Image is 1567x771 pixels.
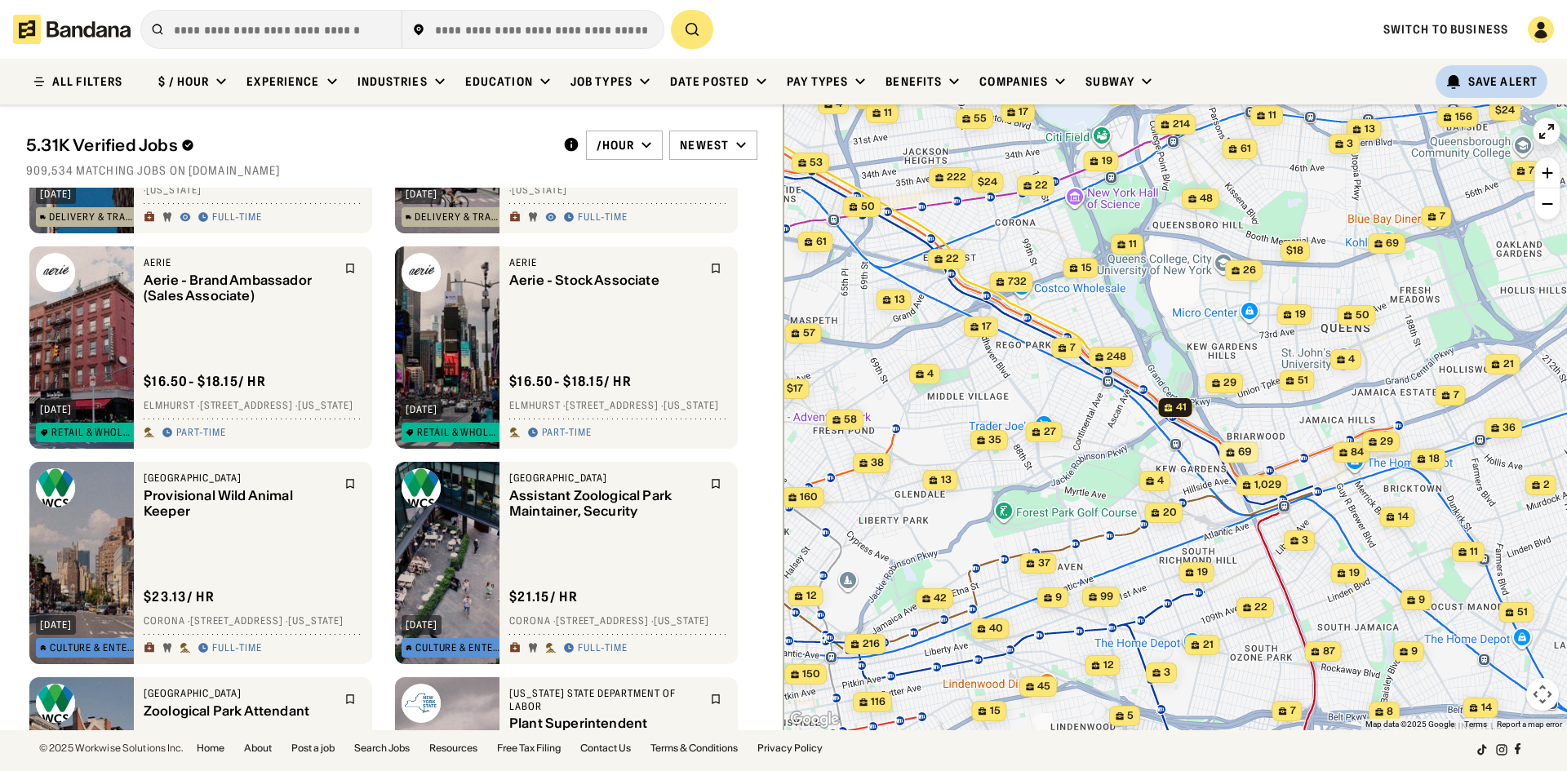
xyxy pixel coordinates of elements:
[509,588,578,605] div: $ 21.15 / hr
[26,188,757,730] div: grid
[871,695,886,709] span: 116
[871,456,884,470] span: 38
[144,703,335,719] div: Zoological Park Attendant
[197,743,224,753] a: Home
[886,74,942,89] div: Benefits
[806,589,817,603] span: 12
[39,743,184,753] div: © 2025 Workwise Solutions Inc.
[787,74,848,89] div: Pay Types
[1464,720,1487,729] a: Terms (opens in new tab)
[402,684,441,723] img: New York State Department of Labor logo
[497,743,561,753] a: Free Tax Filing
[1268,109,1276,122] span: 11
[212,642,262,655] div: Full-time
[144,615,362,628] div: Corona · [STREET_ADDRESS] · [US_STATE]
[1085,74,1134,89] div: Subway
[40,405,72,414] div: [DATE]
[406,189,437,199] div: [DATE]
[291,743,335,753] a: Post a job
[357,74,428,89] div: Industries
[1302,534,1308,547] span: 3
[509,273,700,288] div: Aerie - Stock Associate
[36,684,75,723] img: Queens Zoo logo
[26,163,757,178] div: 909,534 matching jobs on [DOMAIN_NAME]
[1497,720,1562,729] a: Report a map error
[509,373,632,390] div: $ 16.50 - $18.15 / hr
[158,74,209,89] div: $ / hour
[836,97,842,111] span: 4
[509,716,700,732] div: Plant Superintendent
[144,400,362,413] div: Elmhurst · [STREET_ADDRESS] · [US_STATE]
[1107,350,1126,364] span: 248
[1295,308,1306,321] span: 19
[1470,545,1478,559] span: 11
[934,592,947,605] span: 42
[1173,117,1190,131] span: 214
[946,252,959,266] span: 22
[990,704,1001,718] span: 15
[509,687,700,712] div: [US_STATE] State Department of Labor
[402,468,441,507] img: Queens Zoo logo
[1070,341,1076,355] span: 7
[1503,421,1516,435] span: 36
[1290,704,1296,718] span: 7
[680,138,729,153] div: Newest
[244,743,272,753] a: About
[580,743,631,753] a: Contact Us
[1157,474,1164,488] span: 4
[509,400,728,413] div: Elmhurst · [STREET_ADDRESS] · [US_STATE]
[863,637,880,651] span: 216
[36,468,75,507] img: Queens Zoo logo
[1081,261,1092,275] span: 15
[509,615,728,628] div: Corona · [STREET_ADDRESS] · [US_STATE]
[1495,104,1515,116] span: $24
[787,382,803,394] span: $17
[1411,645,1418,658] span: 9
[1019,105,1028,119] span: 17
[465,74,533,89] div: Education
[1298,374,1308,388] span: 51
[1347,137,1353,151] span: 3
[1418,593,1425,607] span: 9
[861,200,875,214] span: 50
[1238,445,1252,459] span: 69
[1163,506,1177,520] span: 20
[51,428,135,437] div: Retail & Wholesale
[1044,425,1056,439] span: 27
[176,427,226,440] div: Part-time
[788,709,841,730] a: Open this area in Google Maps (opens a new window)
[1454,388,1459,402] span: 7
[509,472,700,485] div: [GEOGRAPHIC_DATA]
[1100,590,1113,604] span: 99
[1429,452,1440,466] span: 18
[1383,22,1508,37] a: Switch to Business
[49,212,135,222] div: Delivery & Transportation
[1241,142,1251,156] span: 61
[1037,680,1050,693] span: 45
[406,405,437,414] div: [DATE]
[1380,435,1393,449] span: 29
[1348,352,1355,366] span: 4
[1103,658,1114,672] span: 12
[927,367,934,381] span: 4
[578,642,628,655] div: Full-time
[1543,478,1550,492] span: 2
[1351,445,1364,459] span: 84
[1481,701,1492,715] span: 14
[509,488,700,519] div: Assistant Zoological Park Maintainer, Security
[1503,357,1514,371] span: 21
[417,428,500,437] div: Retail & Wholesale
[415,643,500,653] div: Culture & Entertainment
[1164,666,1170,680] span: 3
[788,709,841,730] img: Google
[1387,705,1393,719] span: 8
[802,667,820,681] span: 150
[26,135,550,155] div: 5.31K Verified Jobs
[144,588,215,605] div: $ 23.13 / hr
[1200,192,1213,206] span: 48
[803,326,815,340] span: 57
[974,112,987,126] span: 55
[1254,478,1281,492] span: 1,029
[144,256,335,269] div: Aerie
[979,74,1048,89] div: Companies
